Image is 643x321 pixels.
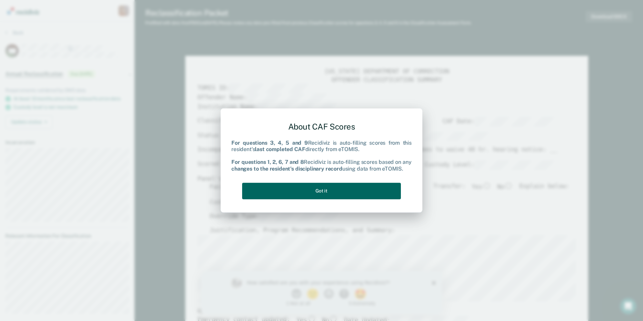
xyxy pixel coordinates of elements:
[242,183,401,199] button: Got it
[46,9,201,15] div: How satisfied are you with your experience using Recidiviz?
[105,18,119,28] button: 2
[231,116,412,137] div: About CAF Scores
[231,159,304,166] b: For questions 1, 2, 6, 7 and 8
[90,18,102,28] button: 1
[255,146,305,152] b: last completed CAF
[153,18,167,28] button: 5
[231,140,308,146] b: For questions 3, 4, 5 and 9
[30,7,40,17] img: Profile image for Kim
[148,30,211,35] div: 5 - Extremely
[231,10,235,14] div: Close survey
[122,18,134,28] button: 3
[231,140,412,172] div: Recidiviz is auto-filling scores from this resident's directly from eTOMIS. Recidiviz is auto-fil...
[138,18,150,28] button: 4
[231,166,342,172] b: changes to the resident's disciplinary record
[46,30,109,35] div: 1 - Not at all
